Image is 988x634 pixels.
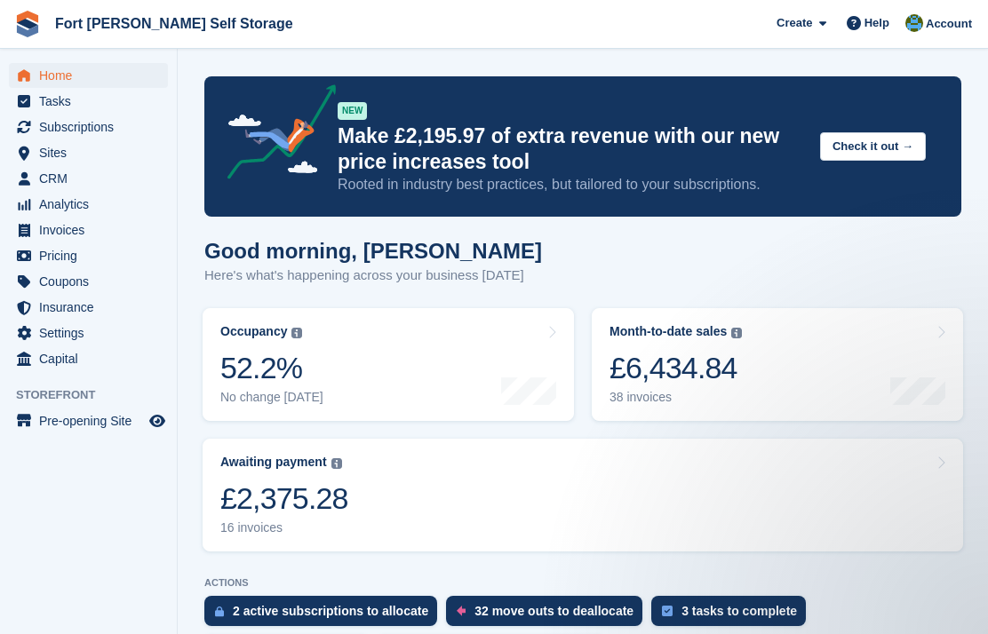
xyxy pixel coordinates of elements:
div: No change [DATE] [220,390,323,405]
span: Analytics [39,192,146,217]
h1: Good morning, [PERSON_NAME] [204,239,542,263]
div: 3 tasks to complete [681,604,797,618]
a: menu [9,115,168,139]
a: menu [9,295,168,320]
a: Month-to-date sales £6,434.84 38 invoices [592,308,963,421]
img: Alex [905,14,923,32]
a: menu [9,243,168,268]
a: menu [9,408,168,433]
a: Awaiting payment £2,375.28 16 invoices [203,439,963,551]
p: Here's what's happening across your business [DATE] [204,265,542,286]
span: Invoices [39,218,146,242]
span: Home [39,63,146,88]
span: Tasks [39,89,146,114]
a: menu [9,321,168,345]
div: £6,434.84 [610,350,742,386]
div: Awaiting payment [220,455,327,470]
span: Create [777,14,812,32]
div: NEW [338,102,367,120]
img: price-adjustments-announcement-icon-8257ccfd72463d97f412b2fc003d46551f7dbcb40ab6d574587a9cd5c0d94... [212,84,337,186]
div: Month-to-date sales [610,324,727,339]
span: Pricing [39,243,146,268]
span: CRM [39,166,146,191]
span: Subscriptions [39,115,146,139]
img: icon-info-grey-7440780725fd019a000dd9b08b2336e03edf1995a4989e88bcd33f0948082b44.svg [291,328,302,338]
span: Pre-opening Site [39,408,146,433]
a: menu [9,218,168,242]
div: 16 invoices [220,520,348,535]
span: Capital [39,346,146,371]
div: 32 move outs to deallocate [474,604,633,618]
img: move_outs_to_deallocate_icon-f764333ba52eb49d3ac5e1228854f67142a1ed5810a6f6cc68b1a99e826820c5.svg [457,606,466,616]
a: menu [9,346,168,371]
a: menu [9,140,168,165]
a: Fort [PERSON_NAME] Self Storage [48,9,300,38]
div: 2 active subscriptions to allocate [233,604,428,618]
a: Preview store [147,410,168,432]
div: £2,375.28 [220,480,348,517]
button: Check it out → [820,132,926,162]
span: Settings [39,321,146,345]
p: Rooted in industry best practices, but tailored to your subscriptions. [338,175,806,194]
span: Account [926,15,972,33]
div: 38 invoices [610,390,742,405]
img: stora-icon-8386f47178a22dfd0bd8f6a31ec36ba5ce8667c1dd55bd0f319d3a0aa187defe.svg [14,11,41,37]
img: active_subscription_to_allocate_icon-d502201f5373d7db506a760aba3b589e785aa758c864c3986d89f69b8ff3... [215,606,224,617]
p: ACTIONS [204,577,961,589]
a: menu [9,89,168,114]
span: Sites [39,140,146,165]
span: Insurance [39,295,146,320]
span: Storefront [16,386,177,404]
span: Coupons [39,269,146,294]
img: task-75834270c22a3079a89374b754ae025e5fb1db73e45f91037f5363f120a921f8.svg [662,606,673,616]
img: icon-info-grey-7440780725fd019a000dd9b08b2336e03edf1995a4989e88bcd33f0948082b44.svg [731,328,742,338]
a: Occupancy 52.2% No change [DATE] [203,308,574,421]
a: menu [9,269,168,294]
p: Make £2,195.97 of extra revenue with our new price increases tool [338,123,806,175]
img: icon-info-grey-7440780725fd019a000dd9b08b2336e03edf1995a4989e88bcd33f0948082b44.svg [331,458,342,469]
div: Occupancy [220,324,287,339]
a: menu [9,63,168,88]
a: menu [9,192,168,217]
a: menu [9,166,168,191]
span: Help [864,14,889,32]
div: 52.2% [220,350,323,386]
